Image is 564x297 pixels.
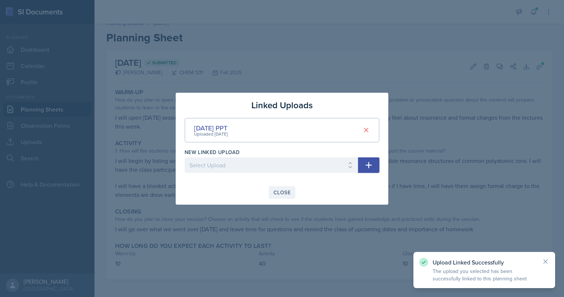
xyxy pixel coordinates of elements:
button: Close [269,186,295,199]
h3: Linked Uploads [251,99,313,112]
div: Uploaded [DATE] [194,131,228,137]
div: [DATE] PPT [194,123,228,133]
label: New Linked Upload [185,148,240,156]
div: Close [274,190,290,195]
p: The upload you selected has been successfully linked to this planning sheet [433,267,536,282]
p: Upload Linked Successfully [433,259,536,266]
